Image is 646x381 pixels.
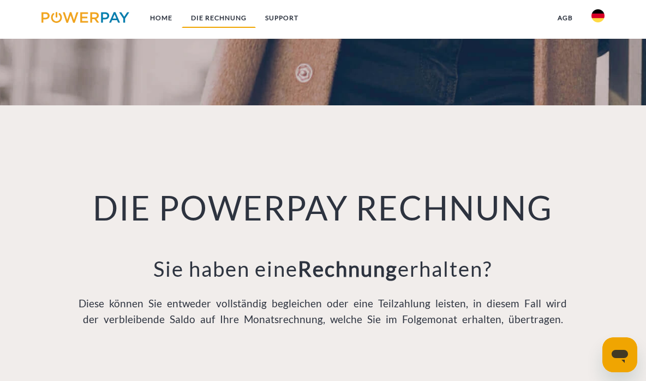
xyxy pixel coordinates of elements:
[548,8,582,28] a: agb
[141,8,182,28] a: Home
[256,8,308,28] a: SUPPORT
[73,187,572,229] h1: DIE POWERPAY RECHNUNG
[591,9,605,22] img: de
[73,256,572,282] h3: Sie haben eine erhalten?
[602,337,637,372] iframe: Schaltfläche zum Öffnen des Messaging-Fensters
[298,256,398,281] b: Rechnung
[73,296,572,327] p: Diese können Sie entweder vollständig begleichen oder eine Teilzahlung leisten, in diesem Fall wi...
[182,8,256,28] a: DIE RECHNUNG
[41,12,129,23] img: logo-powerpay.svg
